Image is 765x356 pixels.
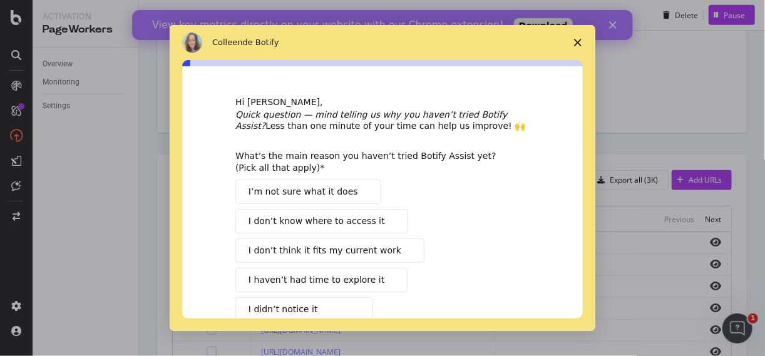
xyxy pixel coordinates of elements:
[249,244,401,257] span: I don’t think it fits my current work
[235,180,381,204] button: I’m not sure what it does
[20,9,372,21] div: View key metrics directly on your website with our Chrome extension!
[249,303,317,316] span: I didn’t notice it
[235,238,424,263] button: I don’t think it fits my current work
[235,268,408,292] button: I haven’t had time to explore it
[249,185,358,198] span: I’m not sure what it does
[235,209,408,233] button: I don’t know where to access it
[235,150,511,173] div: What’s the main reason you haven’t tried Botify Assist yet? (Pick all that apply)
[249,273,384,287] span: I haven’t had time to explore it
[235,109,530,131] div: Less than one minute of your time can help us improve! 🙌
[249,215,385,228] span: I don’t know where to access it
[243,38,279,47] span: de Botify
[212,38,243,47] span: Colleen
[477,11,490,19] div: Fermer
[235,109,507,131] i: Quick question — mind telling us why you haven’t tried Botify Assist?
[235,297,373,322] button: I didn’t notice it
[235,96,530,109] div: Hi [PERSON_NAME],
[560,25,595,60] span: Fermer l'enquête
[182,33,202,53] img: Profile image for Colleen
[382,8,441,23] a: Download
